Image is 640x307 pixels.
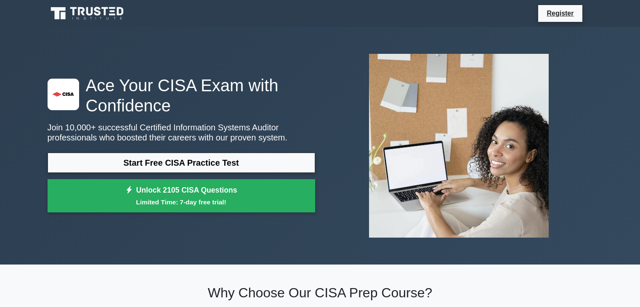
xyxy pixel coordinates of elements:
a: Register [542,8,579,19]
p: Join 10,000+ successful Certified Information Systems Auditor professionals who boosted their car... [48,122,315,143]
h2: Why Choose Our CISA Prep Course? [48,285,593,301]
small: Limited Time: 7-day free trial! [58,197,305,207]
a: Start Free CISA Practice Test [48,153,315,173]
a: Unlock 2105 CISA QuestionsLimited Time: 7-day free trial! [48,179,315,213]
h1: Ace Your CISA Exam with Confidence [48,75,315,116]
